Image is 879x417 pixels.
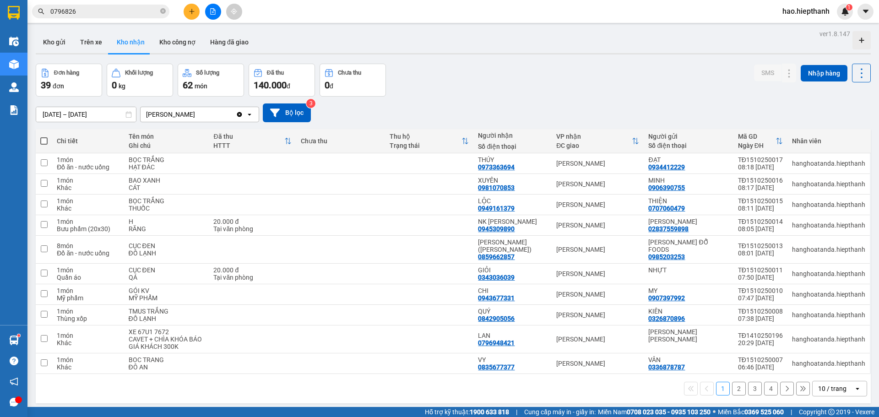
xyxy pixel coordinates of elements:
div: Người gửi [648,133,728,140]
div: 20.000 đ [213,218,292,225]
div: Khác [57,339,119,347]
div: hanghoatanda.hiepthanh [792,270,865,277]
div: TMUS TRẮNG [129,308,205,315]
div: 0835677377 [478,363,515,371]
div: 0981070853 [478,184,515,191]
div: Người nhận [478,132,547,139]
div: [PERSON_NAME] [556,291,639,298]
div: MY [648,287,728,294]
button: file-add [205,4,221,20]
div: Khối lượng [125,70,153,76]
div: HÀ MINH [648,218,728,225]
div: 1 món [57,308,119,315]
div: Khác [57,184,119,191]
span: file-add [210,8,216,15]
button: 2 [732,382,746,395]
div: 8 món [57,242,119,249]
div: 1 món [57,332,119,339]
div: [PERSON_NAME] [556,270,639,277]
button: Kho gửi [36,31,73,53]
div: 06:46 [DATE] [738,363,783,371]
div: Đã thu [213,133,284,140]
div: THIỆN [648,197,728,205]
div: GIỎI [478,266,547,274]
div: CỤC ĐEN [129,266,205,274]
div: NHUNG ĐỖ FOODS [648,238,728,253]
sup: 3 [306,99,315,108]
span: 0 [325,80,330,91]
div: 10 / trang [818,384,846,393]
span: search [38,8,44,15]
div: LỘC [478,197,547,205]
div: Thùng xốp [57,315,119,322]
div: HTTT [213,142,284,149]
div: Chi tiết [57,137,119,145]
div: TĐ1510250010 [738,287,783,294]
img: warehouse-icon [9,336,19,345]
div: NK ĐAN DUY [478,218,547,225]
svg: open [246,111,253,118]
div: LAN [478,332,547,339]
div: VY [478,356,547,363]
div: [PERSON_NAME] [556,311,639,319]
div: 0985203253 [648,253,685,260]
div: [PERSON_NAME] [556,360,639,367]
img: logo-vxr [8,6,20,20]
div: Quần áo [57,274,119,281]
div: hanghoatanda.hiepthanh [792,360,865,367]
div: 20:29 [DATE] [738,339,783,347]
span: plus [189,8,195,15]
button: caret-down [857,4,874,20]
th: Toggle SortBy [209,129,296,153]
div: Chưa thu [301,137,380,145]
div: Bưu phẩm (20x30) [57,225,119,233]
button: 3 [748,382,762,395]
div: TĐ1510250015 [738,197,783,205]
button: Nhập hàng [801,65,847,81]
span: Hỗ trợ kỹ thuật: [425,407,509,417]
div: 0906390755 [648,184,685,191]
svg: Clear value [236,111,243,118]
div: TRỊNH THỊ UYÊN [648,328,728,343]
span: 62 [183,80,193,91]
div: [PERSON_NAME] [556,336,639,343]
sup: 1 [846,4,852,11]
span: món [195,82,207,90]
div: 1 món [57,266,119,274]
div: TĐ1410250196 [738,332,783,339]
div: Đồ ăn - nước uống [57,249,119,257]
div: CÁT [129,184,205,191]
div: THUỐC [129,205,205,212]
div: XUYÊN [478,177,547,184]
div: [PERSON_NAME] [556,201,639,208]
span: 1 [847,4,851,11]
button: Bộ lọc [263,103,311,122]
div: H [129,218,205,225]
div: 02837559898 [648,225,689,233]
div: 08:17 [DATE] [738,184,783,191]
span: đơn [53,82,64,90]
div: 0949161379 [478,205,515,212]
div: Mỹ phẩm [57,294,119,302]
button: aim [226,4,242,20]
div: Mã GD [738,133,776,140]
div: TĐ1510250011 [738,266,783,274]
div: 0943677331 [478,294,515,302]
strong: 1900 633 818 [470,408,509,416]
div: TĐ1510250013 [738,242,783,249]
div: BAO XANH [129,177,205,184]
div: MỸ PHẨM [129,294,205,302]
span: close-circle [160,7,166,16]
div: Số lượng [196,70,219,76]
div: 0707060479 [648,205,685,212]
div: 0326870896 [648,315,685,322]
input: Select a date range. [36,107,136,122]
span: ⚪️ [713,410,716,414]
div: Đồ ăn - nước uống [57,163,119,171]
div: XE 67U1 7672 [129,328,205,336]
button: Trên xe [73,31,109,53]
div: hanghoatanda.hiepthanh [792,311,865,319]
div: 07:38 [DATE] [738,315,783,322]
div: ĐC giao [556,142,632,149]
button: Khối lượng0kg [107,64,173,97]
